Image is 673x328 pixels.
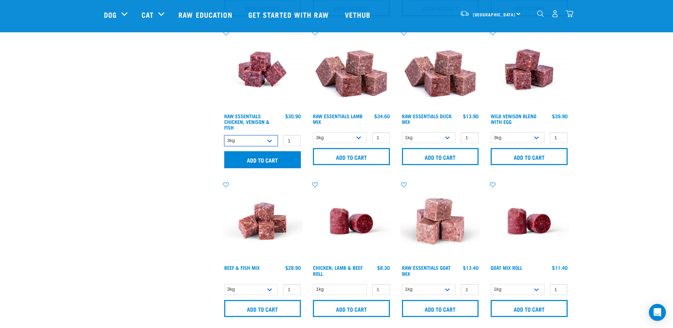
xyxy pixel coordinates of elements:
input: 1 [372,132,390,143]
div: $8.30 [377,265,390,270]
input: Add to cart [491,148,568,165]
input: Add to cart [402,148,479,165]
input: Add to cart [402,300,479,317]
div: Open Intercom Messenger [649,304,666,321]
div: $39.90 [552,113,568,119]
a: Raw Essentials Duck Mix [402,115,452,123]
a: Beef & Fish Mix [224,266,260,269]
div: $11.40 [552,265,568,270]
a: Raw Essentials Lamb Mix [313,115,363,123]
a: Wild Venison Blend with Egg [491,115,536,123]
a: Vethub [338,0,380,29]
a: Chicken, Lamb & Beef Roll [313,266,363,274]
input: 1 [283,135,301,146]
img: Beef Mackerel 1 [222,181,303,262]
input: Add to cart [224,300,301,317]
div: $30.90 [285,113,301,119]
input: 1 [550,132,568,143]
div: $13.90 [463,113,479,119]
input: 1 [461,132,479,143]
input: Add to cart [313,148,390,165]
img: van-moving.png [460,10,469,17]
img: Goat M Ix 38448 [400,181,481,262]
a: Cat [142,9,154,20]
a: Dog [104,9,117,20]
img: Venison Egg 1616 [489,29,569,110]
div: $34.60 [374,113,390,119]
img: user.png [551,10,559,17]
input: 1 [283,284,301,295]
input: Add to cart [224,151,301,168]
input: Add to cart [491,300,568,317]
a: Raw Education [171,0,241,29]
input: 1 [461,284,479,295]
img: Chicken Venison mix 1655 [222,29,303,110]
div: $13.40 [463,265,479,270]
a: Get started with Raw [241,0,338,29]
input: 1 [550,284,568,295]
a: Raw Essentials Chicken, Venison & Fish [224,115,270,129]
img: home-icon-1@2x.png [537,10,544,17]
a: Raw Essentials Goat Mix [402,266,451,274]
img: ?1041 RE Lamb Mix 01 [311,29,392,110]
img: Raw Essentials Chicken Lamb Beef Bulk Minced Raw Dog Food Roll Unwrapped [311,181,392,262]
a: Goat Mix Roll [491,266,522,269]
span: [GEOGRAPHIC_DATA] [473,13,516,16]
input: Add to cart [313,300,390,317]
input: 1 [372,284,390,295]
img: ?1041 RE Lamb Mix 01 [400,29,481,110]
div: $28.90 [285,265,301,270]
img: Raw Essentials Chicken Lamb Beef Bulk Minced Raw Dog Food Roll Unwrapped [489,181,569,262]
img: home-icon@2x.png [566,10,573,17]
